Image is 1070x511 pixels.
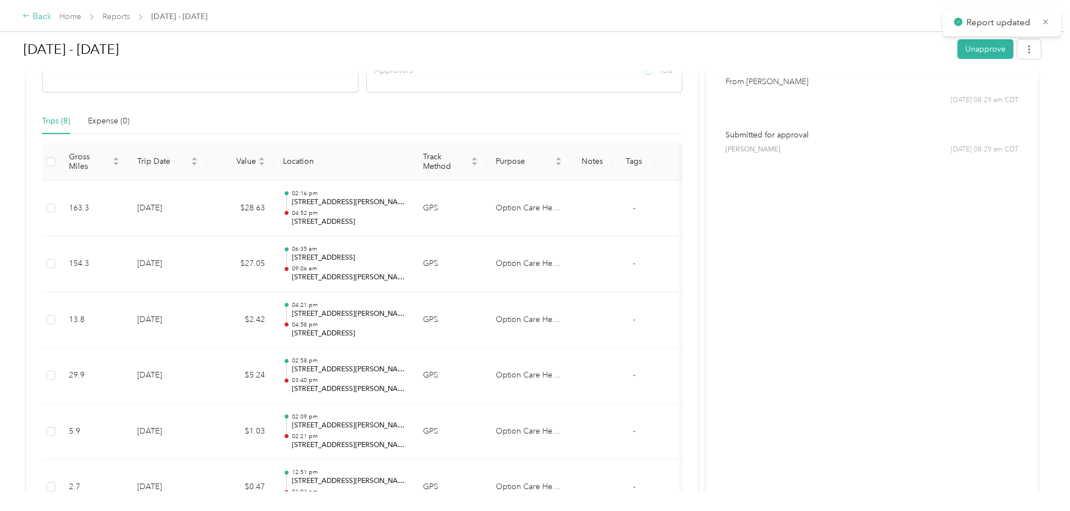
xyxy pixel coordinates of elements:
p: 04:21 pm [292,301,405,309]
a: Reports [103,12,130,21]
p: [STREET_ADDRESS] [292,217,405,227]
td: [DATE] [128,236,207,292]
span: - [633,370,635,380]
div: Expense (0) [88,115,129,127]
span: caret-up [471,155,478,162]
span: [PERSON_NAME] [725,145,780,155]
p: From [PERSON_NAME] [725,76,1018,88]
p: 02:16 pm [292,190,405,197]
p: [STREET_ADDRESS][PERSON_NAME] [292,476,405,486]
th: Notes [571,143,613,181]
span: [DATE] 08:29 am CDT [951,95,1018,105]
span: caret-up [555,155,562,162]
p: [STREET_ADDRESS][PERSON_NAME] [292,440,405,450]
span: - [633,203,635,213]
a: Home [59,12,81,21]
td: [DATE] [128,292,207,348]
span: [DATE] - [DATE] [151,11,207,22]
span: caret-down [113,160,119,167]
p: Submitted for approval [725,129,1018,141]
span: caret-down [471,160,478,167]
p: 02:58 pm [292,357,405,365]
span: - [633,315,635,324]
th: Value [207,143,274,181]
div: Back [22,10,52,24]
p: [STREET_ADDRESS][PERSON_NAME] [292,365,405,375]
p: [STREET_ADDRESS][PERSON_NAME] [292,273,405,283]
td: GPS [414,292,487,348]
td: GPS [414,181,487,237]
span: caret-up [258,155,265,162]
span: - [633,259,635,268]
td: Option Care Health [487,348,571,404]
td: Option Care Health [487,236,571,292]
td: 5.9 [60,404,128,460]
p: 04:52 pm [292,209,405,217]
h1: Sep 1 - 30, 2025 [24,36,950,63]
span: [DATE] 08:29 am CDT [951,145,1018,155]
p: 04:58 pm [292,321,405,329]
p: [STREET_ADDRESS][PERSON_NAME] [292,421,405,431]
p: 12:51 pm [292,468,405,476]
td: [DATE] [128,404,207,460]
button: Unapprove [957,39,1013,59]
p: [STREET_ADDRESS] [292,329,405,339]
span: caret-down [191,160,198,167]
span: - [633,426,635,436]
span: Purpose [496,156,553,166]
p: [STREET_ADDRESS][PERSON_NAME] [292,384,405,394]
td: GPS [414,404,487,460]
td: $2.42 [207,292,274,348]
td: Option Care Health [487,181,571,237]
span: Trip Date [137,156,189,166]
td: [DATE] [128,348,207,404]
td: Option Care Health [487,292,571,348]
td: Option Care Health [487,404,571,460]
td: $28.63 [207,181,274,237]
iframe: Everlance-gr Chat Button Frame [1007,448,1070,511]
div: Trips (8) [42,115,70,127]
td: $5.24 [207,348,274,404]
th: Track Method [414,143,487,181]
th: Trip Date [128,143,207,181]
td: $27.05 [207,236,274,292]
span: - [633,482,635,491]
td: 163.3 [60,181,128,237]
th: Tags [613,143,655,181]
span: caret-down [555,160,562,167]
td: GPS [414,236,487,292]
th: Purpose [487,143,571,181]
p: 03:40 pm [292,376,405,384]
span: Gross Miles [69,152,110,171]
span: caret-up [191,155,198,162]
p: 02:09 pm [292,413,405,421]
span: caret-up [113,155,119,162]
td: [DATE] [128,181,207,237]
p: 09:06 am [292,265,405,273]
th: Location [274,143,414,181]
span: Track Method [423,152,469,171]
p: [STREET_ADDRESS][PERSON_NAME] [292,197,405,208]
td: 13.8 [60,292,128,348]
p: 01:04 pm [292,488,405,496]
td: 29.9 [60,348,128,404]
td: 154.3 [60,236,128,292]
td: GPS [414,348,487,404]
th: Gross Miles [60,143,128,181]
p: 02:21 pm [292,432,405,440]
p: [STREET_ADDRESS][PERSON_NAME] [292,309,405,319]
td: $1.03 [207,404,274,460]
span: caret-down [258,160,265,167]
span: Value [216,156,256,166]
p: Report updated [966,16,1034,30]
p: 06:35 am [292,245,405,253]
p: [STREET_ADDRESS] [292,253,405,263]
